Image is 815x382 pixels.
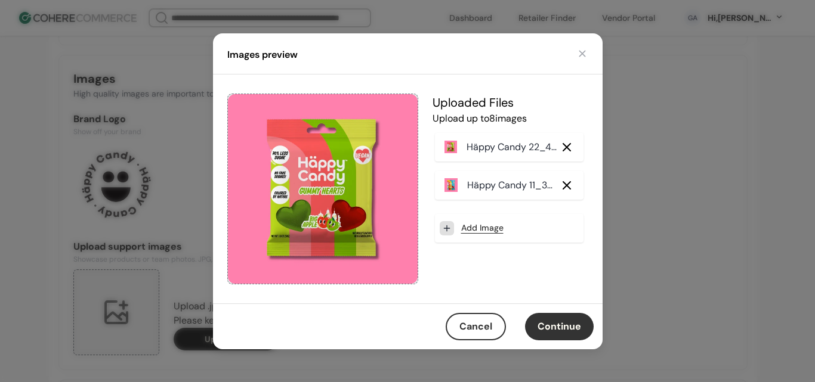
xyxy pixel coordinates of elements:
p: Upload up to 8 image s [433,111,586,126]
p: Häppy Candy 22_46903d_.jpg [467,140,557,154]
p: Häppy Candy 11_3a186c_.jpg [467,178,557,192]
h4: Images preview [227,48,298,62]
button: Continue [525,313,594,340]
button: Cancel [446,313,506,340]
h5: Uploaded File s [433,94,586,111]
a: Add Image [461,222,504,234]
